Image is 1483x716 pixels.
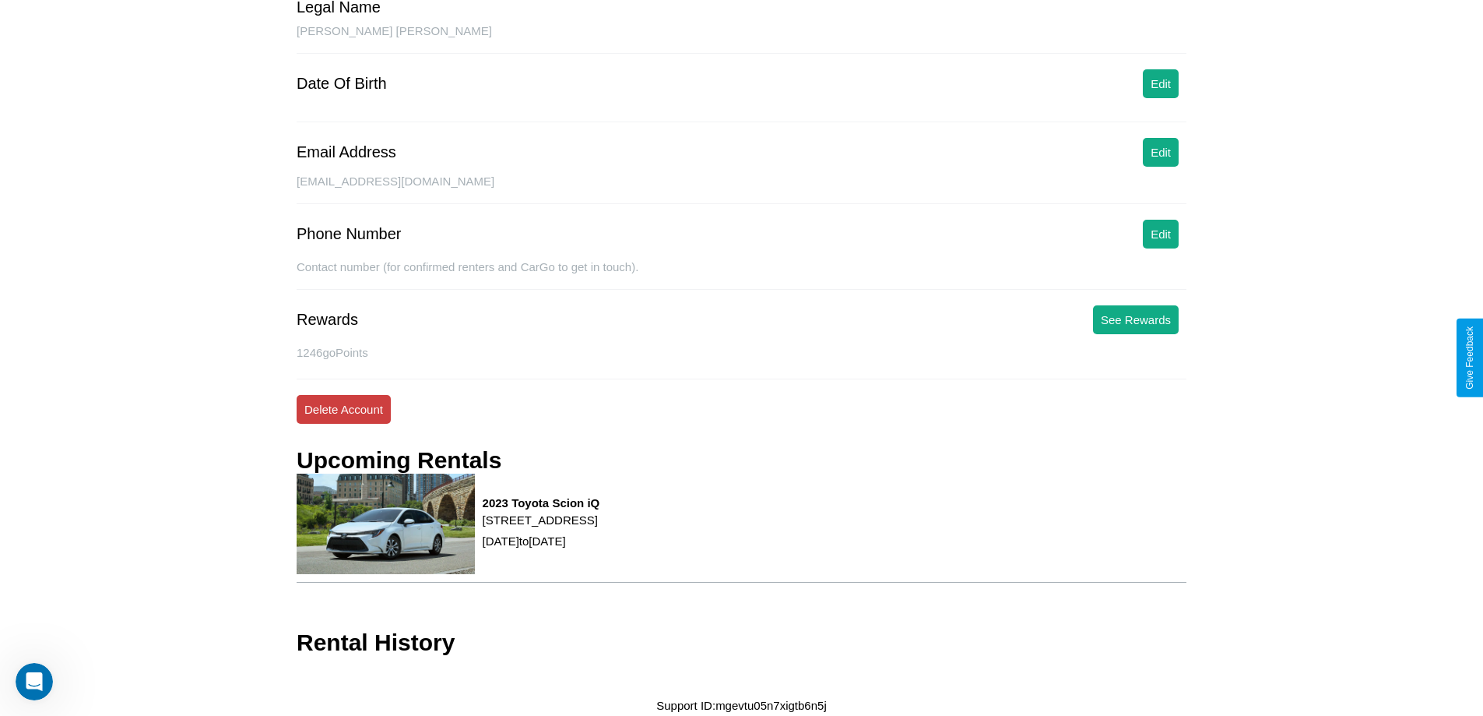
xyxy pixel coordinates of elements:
[297,225,402,243] div: Phone Number
[483,510,600,531] p: [STREET_ADDRESS]
[297,474,475,574] img: rental
[656,695,826,716] p: Support ID: mgevtu05n7xigtb6n5j
[297,311,358,329] div: Rewards
[16,663,53,700] iframe: Intercom live chat
[1143,69,1179,98] button: Edit
[1143,138,1179,167] button: Edit
[1143,220,1179,249] button: Edit
[483,531,600,552] p: [DATE] to [DATE]
[297,342,1186,363] p: 1246 goPoints
[483,496,600,510] h3: 2023 Toyota Scion iQ
[297,630,455,656] h3: Rental History
[297,260,1186,290] div: Contact number (for confirmed renters and CarGo to get in touch).
[297,143,396,161] div: Email Address
[297,175,1186,204] div: [EMAIL_ADDRESS][DOMAIN_NAME]
[1093,305,1179,334] button: See Rewards
[297,447,501,474] h3: Upcoming Rentals
[297,395,391,424] button: Delete Account
[297,24,1186,54] div: [PERSON_NAME] [PERSON_NAME]
[297,75,387,93] div: Date Of Birth
[1464,326,1475,390] div: Give Feedback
